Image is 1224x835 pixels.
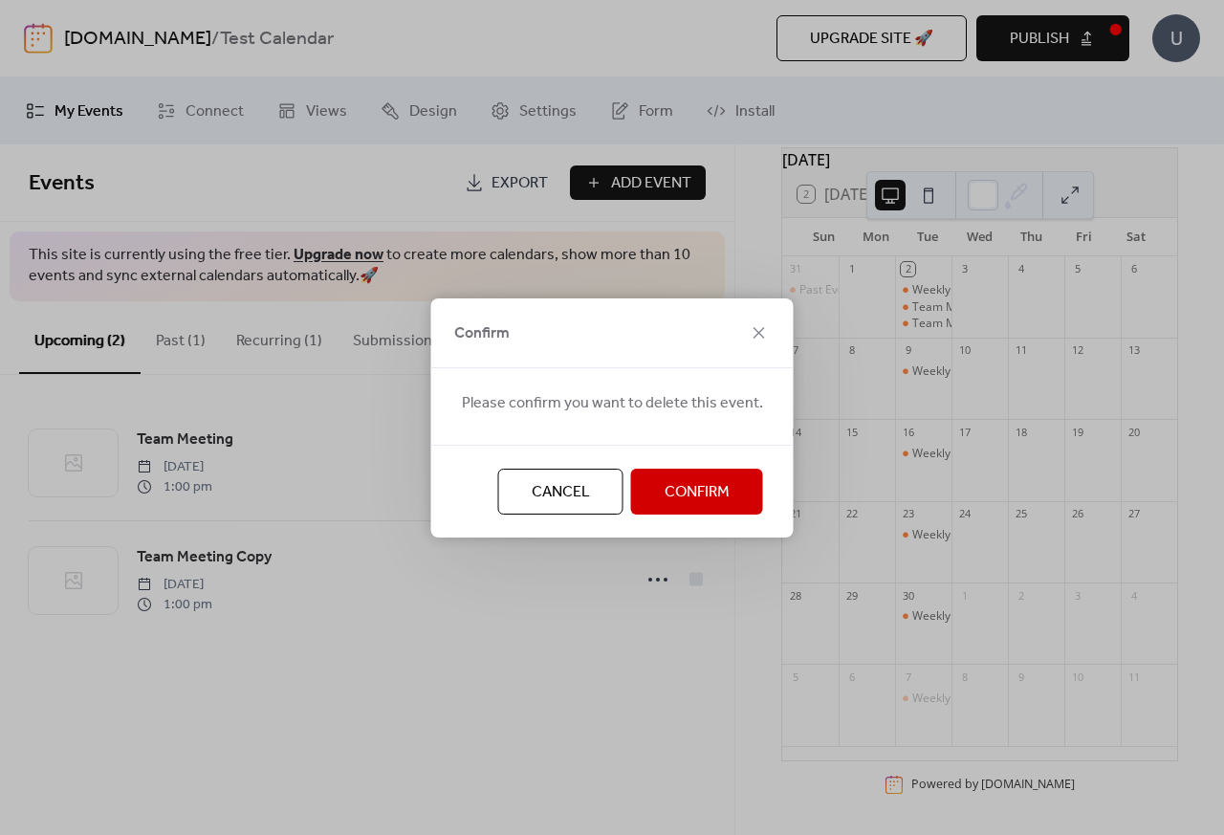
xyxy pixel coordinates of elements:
span: Confirm [454,322,510,345]
button: Confirm [631,469,763,515]
span: Cancel [532,481,590,504]
span: Confirm [665,481,730,504]
span: Please confirm you want to delete this event. [462,392,763,415]
button: Cancel [498,469,623,515]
